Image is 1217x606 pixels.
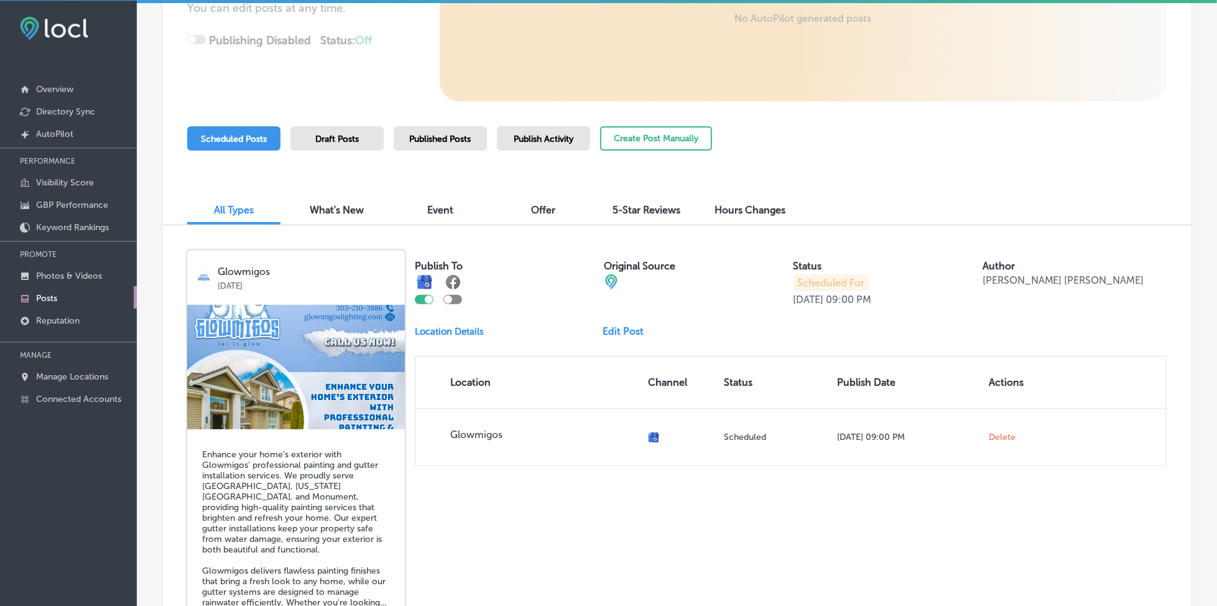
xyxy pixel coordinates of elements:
p: [DATE] [218,277,396,291]
p: Keyword Rankings [36,222,109,233]
label: Author [983,260,1015,272]
p: 09:00 PM [826,294,872,305]
p: Connected Accounts [36,394,121,404]
span: Publish Activity [514,134,573,144]
p: Visibility Score [36,177,94,188]
p: Location Details [415,326,484,337]
p: [DATE] 09:00 PM [838,432,979,442]
p: GBP Performance [36,200,108,210]
span: Published Posts [410,134,471,144]
img: c200e55e-dc55-4cc9-877e-e7a71caab8eacustom-holiday-lights-castle-rock-co-glowmigos-roofing4.png [187,305,405,429]
p: AutoPilot [36,129,73,139]
span: Delete [989,432,1016,443]
p: Posts [36,293,57,304]
button: Create Post Manually [600,126,712,151]
th: Publish Date [833,357,984,408]
p: Manage Locations [36,371,108,382]
th: Status [719,357,833,408]
a: Edit Post [603,325,654,337]
th: Channel [643,357,719,408]
span: Draft Posts [315,134,359,144]
label: Publish To [415,260,463,272]
p: [DATE] [794,294,824,305]
p: Overview [36,84,73,95]
span: What's New [310,204,364,216]
img: fda3e92497d09a02dc62c9cd864e3231.png [20,17,88,40]
p: Scheduled For [794,274,869,291]
span: Hours Changes [715,204,785,216]
p: Scheduled [724,432,828,442]
th: Actions [984,357,1045,408]
span: Event [427,204,453,216]
p: Glowmigos [218,266,396,277]
span: Offer [532,204,556,216]
th: Location [415,357,643,408]
span: 5-Star Reviews [613,204,681,216]
p: Photos & Videos [36,271,102,281]
span: Scheduled Posts [201,134,267,144]
label: Original Source [604,260,675,272]
img: logo [196,270,211,286]
label: Status [794,260,822,272]
span: All Types [214,204,254,216]
img: cba84b02adce74ede1fb4a8549a95eca.png [604,274,619,289]
p: Glowmigos [450,429,638,441]
p: Directory Sync [36,106,95,117]
p: [PERSON_NAME] [PERSON_NAME] [983,274,1144,286]
p: Reputation [36,315,80,326]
